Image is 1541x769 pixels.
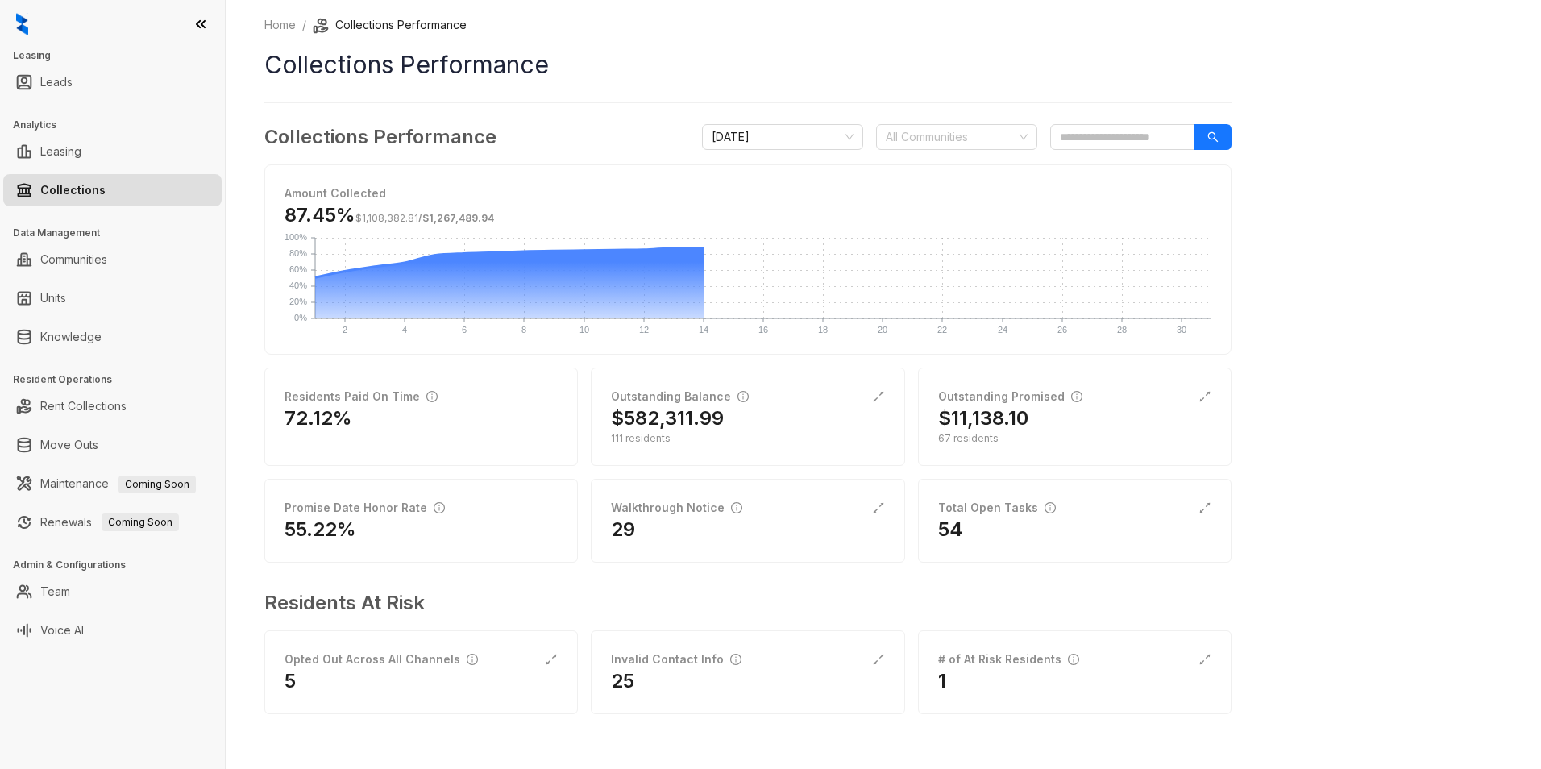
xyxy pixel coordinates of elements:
[3,135,222,168] li: Leasing
[611,405,724,431] h2: $582,311.99
[611,668,634,694] h2: 25
[872,501,885,514] span: expand-alt
[611,651,741,668] div: Invalid Contact Info
[938,517,962,542] h2: 54
[938,431,1211,446] div: 67 residents
[355,212,418,224] span: $1,108,382.81
[878,325,887,335] text: 20
[3,66,222,98] li: Leads
[402,325,407,335] text: 4
[285,388,438,405] div: Residents Paid On Time
[611,431,884,446] div: 111 residents
[302,16,306,34] li: /
[3,174,222,206] li: Collections
[1071,391,1082,402] span: info-circle
[289,281,307,290] text: 40%
[40,506,179,538] a: RenewalsComing Soon
[264,47,1232,83] h1: Collections Performance
[285,517,356,542] h2: 55.22%
[264,588,1219,617] h3: Residents At Risk
[40,243,107,276] a: Communities
[1057,325,1067,335] text: 26
[1045,502,1056,513] span: info-circle
[13,372,225,387] h3: Resident Operations
[434,502,445,513] span: info-circle
[40,66,73,98] a: Leads
[285,651,478,668] div: Opted Out Across All Channels
[1068,654,1079,665] span: info-circle
[3,282,222,314] li: Units
[611,388,749,405] div: Outstanding Balance
[40,576,70,608] a: Team
[938,405,1028,431] h2: $11,138.10
[1198,501,1211,514] span: expand-alt
[611,499,742,517] div: Walkthrough Notice
[699,325,708,335] text: 14
[872,390,885,403] span: expand-alt
[938,651,1079,668] div: # of At Risk Residents
[285,186,386,200] strong: Amount Collected
[13,118,225,132] h3: Analytics
[313,16,467,34] li: Collections Performance
[40,390,127,422] a: Rent Collections
[3,576,222,608] li: Team
[3,614,222,646] li: Voice AI
[1198,653,1211,666] span: expand-alt
[102,513,179,531] span: Coming Soon
[737,391,749,402] span: info-circle
[818,325,828,335] text: 18
[712,125,854,149] span: August 2025
[285,232,307,242] text: 100%
[545,653,558,666] span: expand-alt
[3,321,222,353] li: Knowledge
[758,325,768,335] text: 16
[118,476,196,493] span: Coming Soon
[1198,390,1211,403] span: expand-alt
[579,325,589,335] text: 10
[289,297,307,306] text: 20%
[1207,131,1219,143] span: search
[937,325,947,335] text: 22
[3,390,222,422] li: Rent Collections
[40,135,81,168] a: Leasing
[1177,325,1186,335] text: 30
[730,654,741,665] span: info-circle
[639,325,649,335] text: 12
[731,502,742,513] span: info-circle
[40,174,106,206] a: Collections
[3,468,222,500] li: Maintenance
[611,517,635,542] h2: 29
[285,668,296,694] h2: 5
[938,499,1056,517] div: Total Open Tasks
[938,668,946,694] h2: 1
[289,248,307,258] text: 80%
[422,212,494,224] span: $1,267,489.94
[285,202,494,228] h3: 87.45%
[467,654,478,665] span: info-circle
[289,264,307,274] text: 60%
[998,325,1007,335] text: 24
[16,13,28,35] img: logo
[285,405,352,431] h2: 72.12%
[264,123,496,152] h3: Collections Performance
[426,391,438,402] span: info-circle
[40,614,84,646] a: Voice AI
[40,321,102,353] a: Knowledge
[3,429,222,461] li: Move Outs
[40,429,98,461] a: Move Outs
[13,558,225,572] h3: Admin & Configurations
[261,16,299,34] a: Home
[521,325,526,335] text: 8
[1117,325,1127,335] text: 28
[355,212,494,224] span: /
[40,282,66,314] a: Units
[285,499,445,517] div: Promise Date Honor Rate
[3,506,222,538] li: Renewals
[938,388,1082,405] div: Outstanding Promised
[13,226,225,240] h3: Data Management
[3,243,222,276] li: Communities
[462,325,467,335] text: 6
[872,653,885,666] span: expand-alt
[13,48,225,63] h3: Leasing
[343,325,347,335] text: 2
